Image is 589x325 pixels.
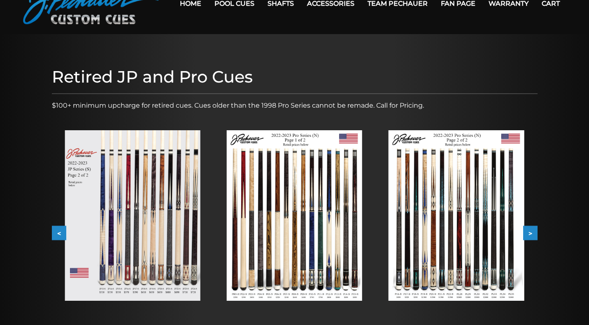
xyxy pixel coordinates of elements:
p: $100+ minimum upcharge for retired cues. Cues older than the 1998 Pro Series cannot be remade. Ca... [52,101,538,111]
div: Carousel Navigation [52,226,538,240]
button: > [523,226,538,240]
button: < [52,226,66,240]
h1: Retired JP and Pro Cues [52,67,538,87]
